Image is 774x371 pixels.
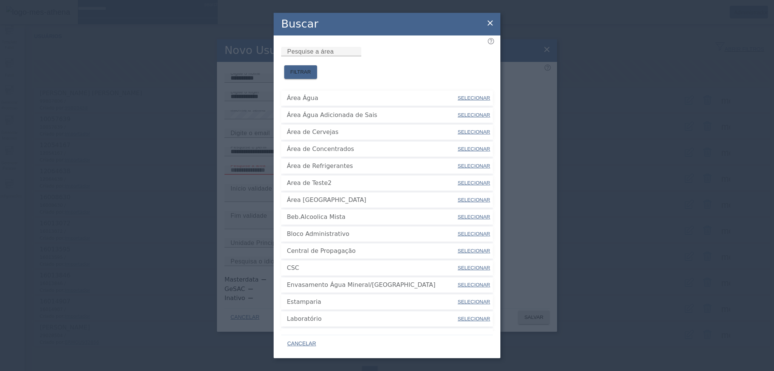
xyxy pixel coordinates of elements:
[287,229,457,239] span: Bloco Administrativo
[281,16,318,32] h2: Buscar
[287,297,457,306] span: Estamparia
[457,329,491,343] button: SELECIONAR
[457,210,491,224] button: SELECIONAR
[458,146,490,152] span: SELECIONAR
[457,261,491,275] button: SELECIONAR
[458,180,490,186] span: SELECIONAR
[287,280,457,289] span: Envasamento Água Mineral/[GEOGRAPHIC_DATA]
[458,197,490,203] span: SELECIONAR
[458,231,490,237] span: SELECIONAR
[287,111,457,120] span: Área Água Adicionada de Sais
[287,263,457,272] span: CSC
[457,193,491,207] button: SELECIONAR
[458,282,490,288] span: SELECIONAR
[458,163,490,169] span: SELECIONAR
[458,214,490,220] span: SELECIONAR
[457,159,491,173] button: SELECIONAR
[457,244,491,258] button: SELECIONAR
[458,248,490,254] span: SELECIONAR
[457,312,491,326] button: SELECIONAR
[287,179,457,188] span: Area de Teste2
[458,112,490,118] span: SELECIONAR
[287,246,457,256] span: Central de Propagação
[457,142,491,156] button: SELECIONAR
[458,265,490,271] span: SELECIONAR
[458,299,490,305] span: SELECIONAR
[287,340,316,348] span: CANCELAR
[287,128,457,137] span: Área de Cervejas
[287,162,457,171] span: Área de Refrigerantes
[281,337,322,351] button: CANCELAR
[457,125,491,139] button: SELECIONAR
[287,212,457,222] span: Beb.Alcoolica Mista
[457,295,491,309] button: SELECIONAR
[287,94,457,103] span: Área Água
[457,91,491,105] button: SELECIONAR
[457,278,491,292] button: SELECIONAR
[458,95,490,101] span: SELECIONAR
[290,68,311,76] span: FILTRAR
[457,176,491,190] button: SELECIONAR
[458,316,490,322] span: SELECIONAR
[287,314,457,323] span: Laboratório
[458,129,490,135] span: SELECIONAR
[457,227,491,241] button: SELECIONAR
[287,145,457,154] span: Área de Concentrados
[457,108,491,122] button: SELECIONAR
[284,65,317,79] button: FILTRAR
[287,196,457,205] span: Área [GEOGRAPHIC_DATA]
[287,48,334,55] mat-label: Pesquise a área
